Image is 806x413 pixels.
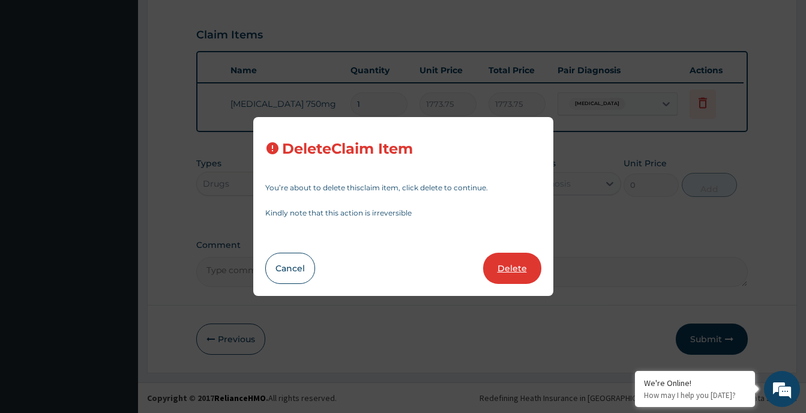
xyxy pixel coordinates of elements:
[62,67,202,83] div: Chat with us now
[197,6,226,35] div: Minimize live chat window
[6,281,229,323] textarea: Type your message and hit 'Enter'
[282,141,413,157] h3: Delete Claim Item
[265,184,541,191] p: You’re about to delete this claim item , click delete to continue.
[644,390,746,400] p: How may I help you today?
[70,128,166,249] span: We're online!
[265,210,541,217] p: Kindly note that this action is irreversible
[483,253,541,284] button: Delete
[644,378,746,388] div: We're Online!
[265,253,315,284] button: Cancel
[22,60,49,90] img: d_794563401_company_1708531726252_794563401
